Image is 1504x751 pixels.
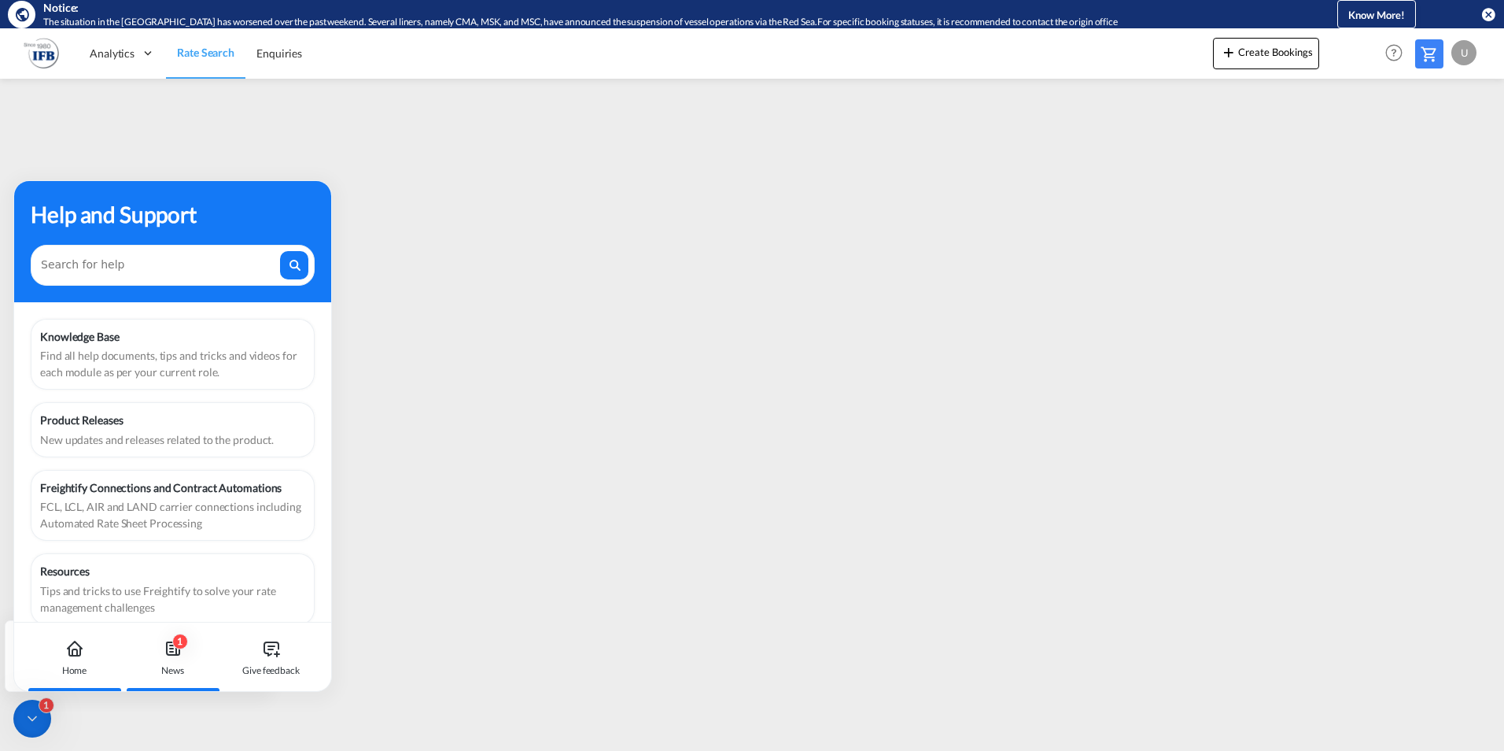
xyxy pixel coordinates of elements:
[166,28,245,79] a: Rate Search
[14,6,30,22] md-icon: icon-earth
[1213,38,1319,69] button: icon-plus 400-fgCreate Bookings
[1219,43,1238,61] md-icon: icon-plus 400-fg
[1381,39,1407,66] span: Help
[177,46,234,59] span: Rate Search
[256,46,302,60] span: Enquiries
[1381,39,1415,68] div: Help
[1348,9,1405,21] span: Know More!
[1451,40,1476,65] div: U
[24,35,59,71] img: b628ab10256c11eeb52753acbc15d091.png
[43,16,1273,29] div: The situation in the Red Sea has worsened over the past weekend. Several liners, namely CMA, MSK,...
[1480,6,1496,22] button: icon-close-circle
[245,28,313,79] a: Enquiries
[79,28,166,79] div: Analytics
[90,46,135,61] span: Analytics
